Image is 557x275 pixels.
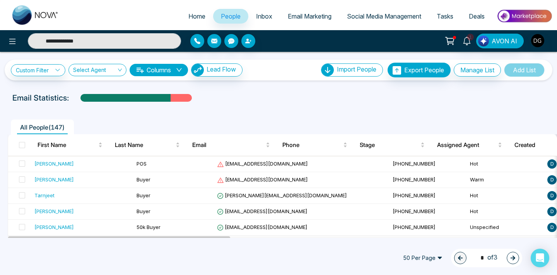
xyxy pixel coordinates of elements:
[256,12,272,20] span: Inbox
[547,175,557,184] span: D
[478,36,489,46] img: Lead Flow
[176,67,182,73] span: down
[288,12,331,20] span: Email Marketing
[360,140,419,150] span: Stage
[12,92,69,104] p: Email Statistics:
[467,220,544,236] td: Unspecified
[188,12,205,20] span: Home
[12,5,59,25] img: Nova CRM Logo
[467,204,544,220] td: Hot
[347,12,421,20] span: Social Media Management
[531,249,549,267] div: Open Intercom Messenger
[467,156,544,172] td: Hot
[137,208,150,214] span: Buyer
[496,7,552,25] img: Market-place.gif
[467,236,544,251] td: Warm
[398,252,448,264] span: 50 Per Page
[34,176,74,183] div: [PERSON_NAME]
[393,176,436,183] span: [PHONE_NUMBER]
[248,9,280,24] a: Inbox
[217,176,308,183] span: [EMAIL_ADDRESS][DOMAIN_NAME]
[217,192,347,198] span: [PERSON_NAME][EMAIL_ADDRESS][DOMAIN_NAME]
[354,134,431,156] th: Stage
[38,140,97,150] span: First Name
[34,160,74,167] div: [PERSON_NAME]
[191,63,243,77] button: Lead Flow
[188,63,243,77] a: Lead FlowLead Flow
[181,9,213,24] a: Home
[492,36,517,46] span: AVON AI
[547,159,557,169] span: D
[388,63,451,77] button: Export People
[34,191,55,199] div: Tarnjeet
[458,34,476,47] a: 1
[217,161,308,167] span: [EMAIL_ADDRESS][DOMAIN_NAME]
[454,63,501,77] button: Manage List
[11,64,65,76] a: Custom Filter
[431,134,508,156] th: Assigned Agent
[280,9,339,24] a: Email Marketing
[130,64,188,76] button: Columnsdown
[531,34,544,47] img: User Avatar
[137,161,147,167] span: POS
[276,134,354,156] th: Phone
[115,140,174,150] span: Last Name
[192,140,264,150] span: Email
[207,65,236,73] span: Lead Flow
[34,207,74,215] div: [PERSON_NAME]
[17,123,68,131] span: All People ( 147 )
[221,12,241,20] span: People
[393,161,436,167] span: [PHONE_NUMBER]
[186,134,276,156] th: Email
[213,9,248,24] a: People
[339,9,429,24] a: Social Media Management
[137,176,150,183] span: Buyer
[547,207,557,216] span: D
[476,34,524,48] button: AVON AI
[34,223,74,231] div: [PERSON_NAME]
[109,134,186,156] th: Last Name
[461,9,492,24] a: Deals
[467,188,544,204] td: Hot
[547,223,557,232] span: D
[429,9,461,24] a: Tasks
[393,208,436,214] span: [PHONE_NUMBER]
[137,224,161,230] span: 50k Buyer
[393,224,436,230] span: [PHONE_NUMBER]
[393,192,436,198] span: [PHONE_NUMBER]
[476,253,497,263] span: of 3
[547,191,557,200] span: D
[191,64,204,76] img: Lead Flow
[337,65,376,73] span: Import People
[437,12,453,20] span: Tasks
[282,140,342,150] span: Phone
[217,224,308,230] span: [EMAIL_ADDRESS][DOMAIN_NAME]
[137,192,150,198] span: Buyer
[404,66,444,74] span: Export People
[467,172,544,188] td: Warm
[437,140,496,150] span: Assigned Agent
[467,34,474,41] span: 1
[217,208,308,214] span: [EMAIL_ADDRESS][DOMAIN_NAME]
[469,12,485,20] span: Deals
[31,134,109,156] th: First Name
